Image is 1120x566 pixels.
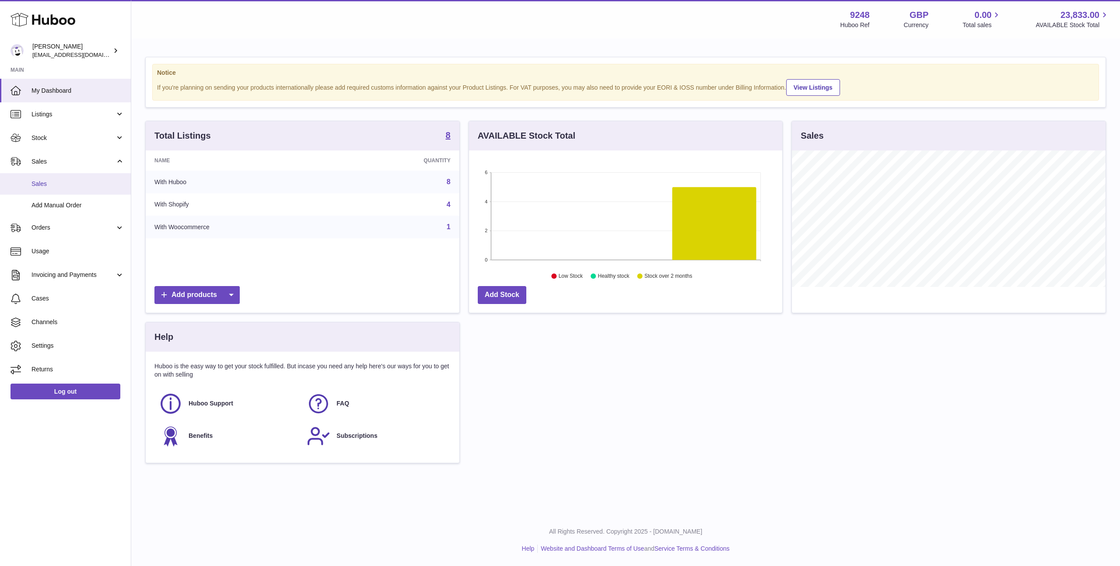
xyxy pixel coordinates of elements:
[31,157,115,166] span: Sales
[910,9,928,21] strong: GBP
[31,110,115,119] span: Listings
[962,21,1001,29] span: Total sales
[962,9,1001,29] a: 0.00 Total sales
[485,228,487,234] text: 2
[485,257,487,262] text: 0
[189,399,233,408] span: Huboo Support
[975,9,992,21] span: 0.00
[154,130,211,142] h3: Total Listings
[1036,9,1109,29] a: 23,833.00 AVAILABLE Stock Total
[154,286,240,304] a: Add products
[644,273,692,280] text: Stock over 2 months
[31,134,115,142] span: Stock
[1060,9,1099,21] span: 23,833.00
[786,79,840,96] a: View Listings
[31,201,124,210] span: Add Manual Order
[904,21,929,29] div: Currency
[10,384,120,399] a: Log out
[157,78,1094,96] div: If you're planning on sending your products internationally please add required customs informati...
[850,9,870,21] strong: 9248
[478,286,526,304] a: Add Stock
[31,342,124,350] span: Settings
[31,271,115,279] span: Invoicing and Payments
[446,131,451,140] strong: 8
[31,224,115,232] span: Orders
[10,44,24,57] img: hello@fjor.life
[336,399,349,408] span: FAQ
[447,178,451,185] a: 8
[538,545,729,553] li: and
[189,432,213,440] span: Benefits
[307,424,446,448] a: Subscriptions
[522,545,535,552] a: Help
[654,545,730,552] a: Service Terms & Conditions
[31,180,124,188] span: Sales
[801,130,823,142] h3: Sales
[840,21,870,29] div: Huboo Ref
[32,42,111,59] div: [PERSON_NAME]
[154,331,173,343] h3: Help
[31,247,124,255] span: Usage
[31,294,124,303] span: Cases
[31,365,124,374] span: Returns
[146,193,340,216] td: With Shopify
[340,150,459,171] th: Quantity
[336,432,377,440] span: Subscriptions
[138,528,1113,536] p: All Rights Reserved. Copyright 2025 - [DOMAIN_NAME]
[559,273,583,280] text: Low Stock
[485,170,487,175] text: 6
[541,545,644,552] a: Website and Dashboard Terms of Use
[146,171,340,193] td: With Huboo
[159,392,298,416] a: Huboo Support
[478,130,575,142] h3: AVAILABLE Stock Total
[146,150,340,171] th: Name
[146,216,340,238] td: With Woocommerce
[1036,21,1109,29] span: AVAILABLE Stock Total
[447,223,451,231] a: 1
[598,273,630,280] text: Healthy stock
[485,199,487,204] text: 4
[31,87,124,95] span: My Dashboard
[447,201,451,208] a: 4
[157,69,1094,77] strong: Notice
[31,318,124,326] span: Channels
[307,392,446,416] a: FAQ
[159,424,298,448] a: Benefits
[446,131,451,141] a: 8
[32,51,129,58] span: [EMAIL_ADDRESS][DOMAIN_NAME]
[154,362,451,379] p: Huboo is the easy way to get your stock fulfilled. But incase you need any help here's our ways f...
